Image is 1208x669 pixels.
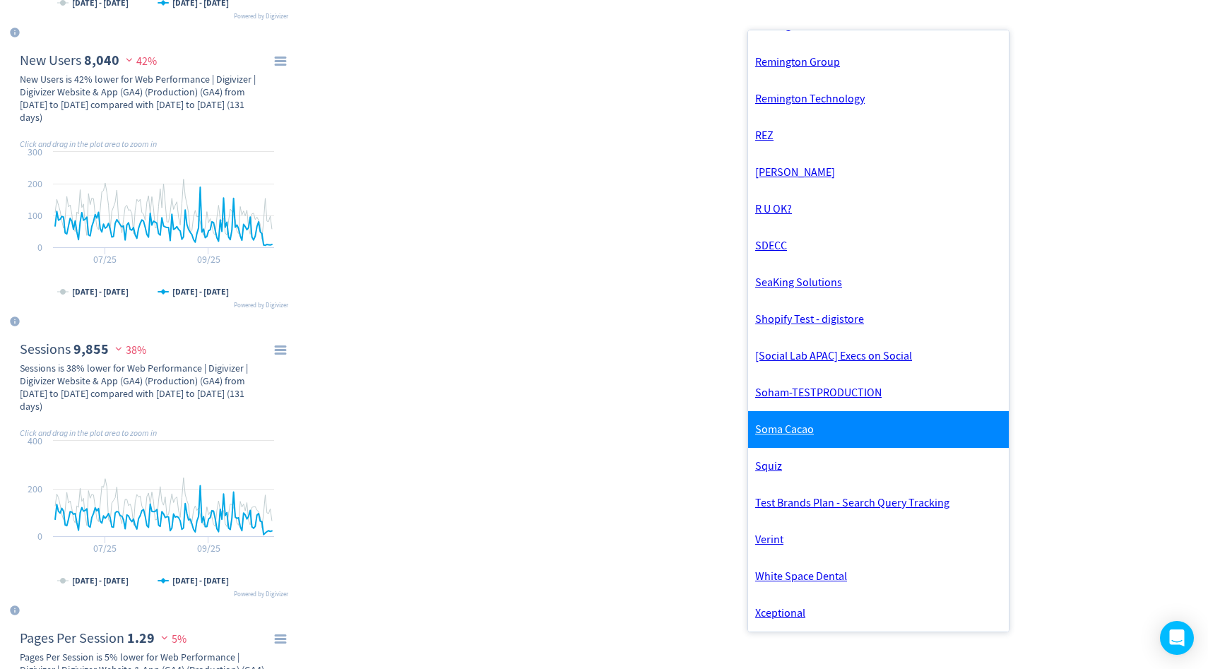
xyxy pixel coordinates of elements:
[748,521,1009,558] a: Verint
[748,485,1009,521] a: Test Brands Plan - Search Query Tracking
[748,44,1009,81] a: Remington Group
[748,374,1009,411] a: Soham-TESTPRODUCTION
[748,558,1009,595] a: White Space Dental
[748,338,1009,374] a: [Social Lab APAC] Execs on Social
[748,448,1009,485] a: Squiz
[748,595,1009,632] a: Xceptional
[748,191,1009,227] a: R U OK?
[748,301,1009,338] a: Shopify Test - digistore
[748,117,1009,154] a: REZ
[748,411,1009,448] a: Soma Cacao
[748,264,1009,301] a: SeaKing Solutions
[748,154,1009,191] a: [PERSON_NAME]
[748,81,1009,117] a: Remington Technology
[748,227,1009,264] a: SDECC
[1160,621,1194,655] div: Open Intercom Messenger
